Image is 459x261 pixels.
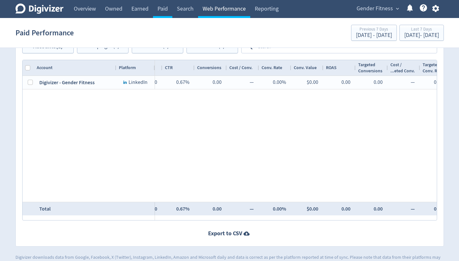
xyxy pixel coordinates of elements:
div: Conv. Value [294,65,317,71]
div: — [411,203,415,215]
div: — [250,76,254,89]
span: Adsets (2) [146,43,169,50]
button: Previous 7 Days[DATE] - [DATE] [351,25,397,41]
span: Adverts (6) [200,43,225,50]
div: Cost / [390,62,402,68]
div: 0.00 [341,76,350,89]
button: Gender Fitness [354,4,401,14]
div: Last 7 Days [404,27,439,32]
div: 0.00 [374,203,383,215]
div: 0.00 [213,76,222,89]
div: 0.00% [273,203,286,215]
div: — [411,76,415,89]
div: 0.00 [341,203,350,215]
span: Accounts (1) [33,43,63,50]
div: 0.67% [176,203,189,215]
div: Total [34,202,116,215]
div: Targeted [423,62,440,68]
div: Account [37,65,53,71]
div: [DATE] - [DATE] [404,32,439,38]
div: ...eted Conv. [390,68,415,74]
div: — [250,203,254,215]
button: Last 7 Days[DATE]- [DATE] [399,25,444,41]
span: LinkedIn [129,79,148,85]
span: Campaigns (2) [86,43,119,50]
svg: LinkedIn [121,79,127,85]
strong: Export to CSV [208,230,242,238]
div: Digivizer - Gender Fitness [34,76,116,89]
div: Conversions [197,65,221,71]
div: Cost / Conv. [229,65,253,71]
div: Conversions [358,68,382,74]
div: ROAS [326,65,337,71]
div: Previous 7 Days [356,27,392,32]
div: $0.00 [307,203,318,215]
div: Platform [119,65,136,71]
div: 0.00 [374,76,383,89]
div: Conv. Rate [262,65,282,71]
div: 0.00 [213,203,222,215]
div: 0.00% [273,76,286,89]
div: 0.00% [434,76,447,89]
div: 0.67% [176,76,189,89]
div: Conv. Rate [423,68,443,74]
div: Targeted [358,62,375,68]
div: $0.00 [307,76,318,89]
div: [DATE] - [DATE] [356,32,392,38]
div: 0.00% [434,203,447,215]
span: expand_more [395,6,400,12]
div: CTR [165,65,173,71]
h1: Paid Performance [15,22,74,43]
span: Gender Fitness [357,4,393,14]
